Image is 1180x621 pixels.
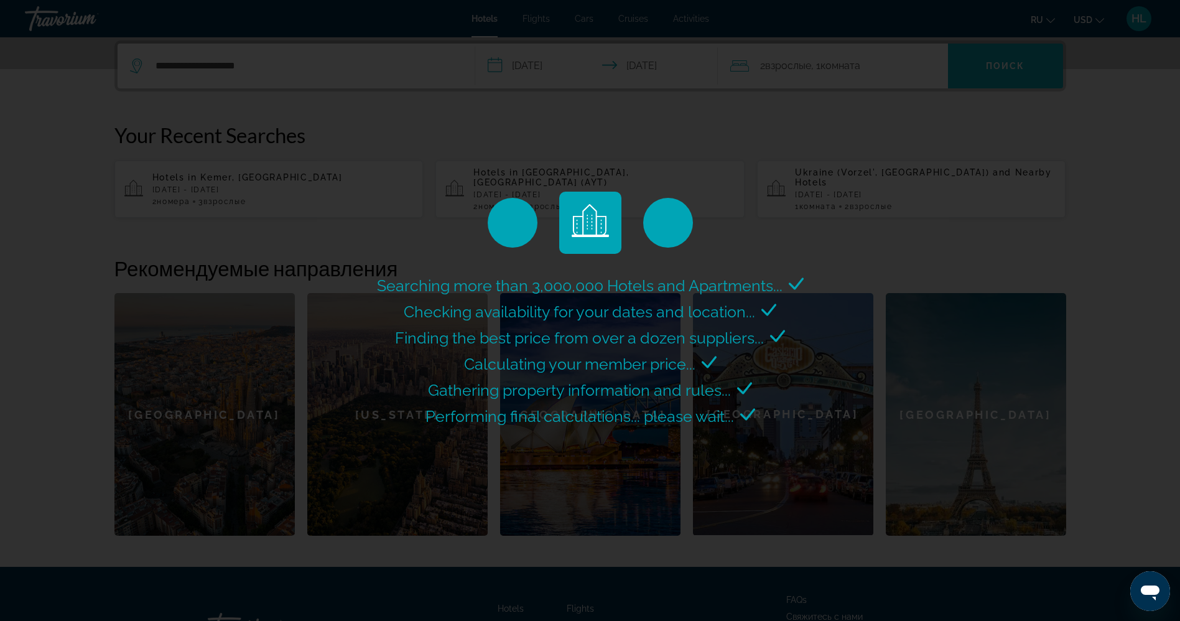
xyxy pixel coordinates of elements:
[377,276,783,295] span: Searching more than 3,000,000 Hotels and Apartments...
[1130,571,1170,611] iframe: Кнопка для запуску вікна повідомлень
[395,329,764,347] span: Finding the best price from over a dozen suppliers...
[464,355,695,373] span: Calculating your member price...
[404,302,755,321] span: Checking availability for your dates and location...
[425,407,734,426] span: Performing final calculations... please wait...
[428,381,731,399] span: Gathering property information and rules...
